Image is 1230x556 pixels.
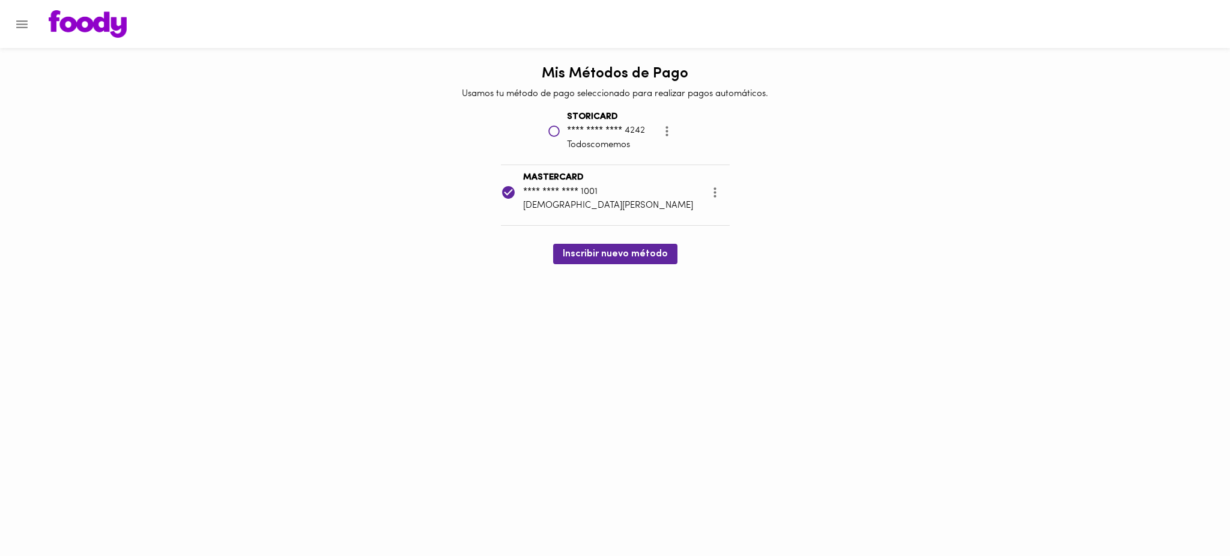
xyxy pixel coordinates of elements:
[700,178,730,207] button: more
[462,88,768,100] p: Usamos tu método de pago seleccionado para realizar pagos automáticos.
[567,139,645,151] p: Todoscomemos
[652,116,682,146] button: more
[523,199,693,212] p: [DEMOGRAPHIC_DATA][PERSON_NAME]
[523,173,584,182] b: MASTERCARD
[542,66,688,82] h1: Mis Métodos de Pago
[1160,486,1218,544] iframe: Messagebird Livechat Widget
[49,10,127,38] img: logo.png
[7,10,37,39] button: Menu
[563,249,668,260] span: Inscribir nuevo método
[553,244,677,264] button: Inscribir nuevo método
[567,112,618,121] b: STORICARD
